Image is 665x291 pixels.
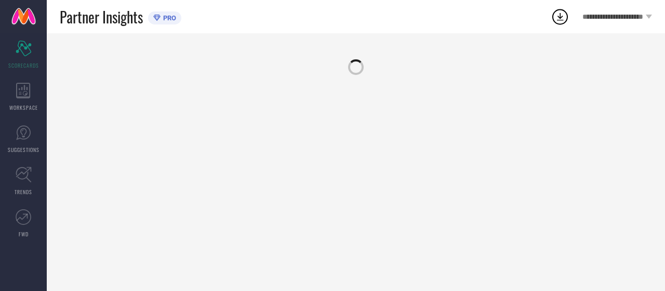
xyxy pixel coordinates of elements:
span: SCORECARDS [8,61,39,69]
span: SUGGESTIONS [8,146,39,154]
span: WORKSPACE [9,104,38,111]
div: Open download list [551,7,569,26]
span: Partner Insights [60,6,143,28]
span: PRO [161,14,176,22]
span: FWD [19,230,29,238]
span: TRENDS [15,188,32,196]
